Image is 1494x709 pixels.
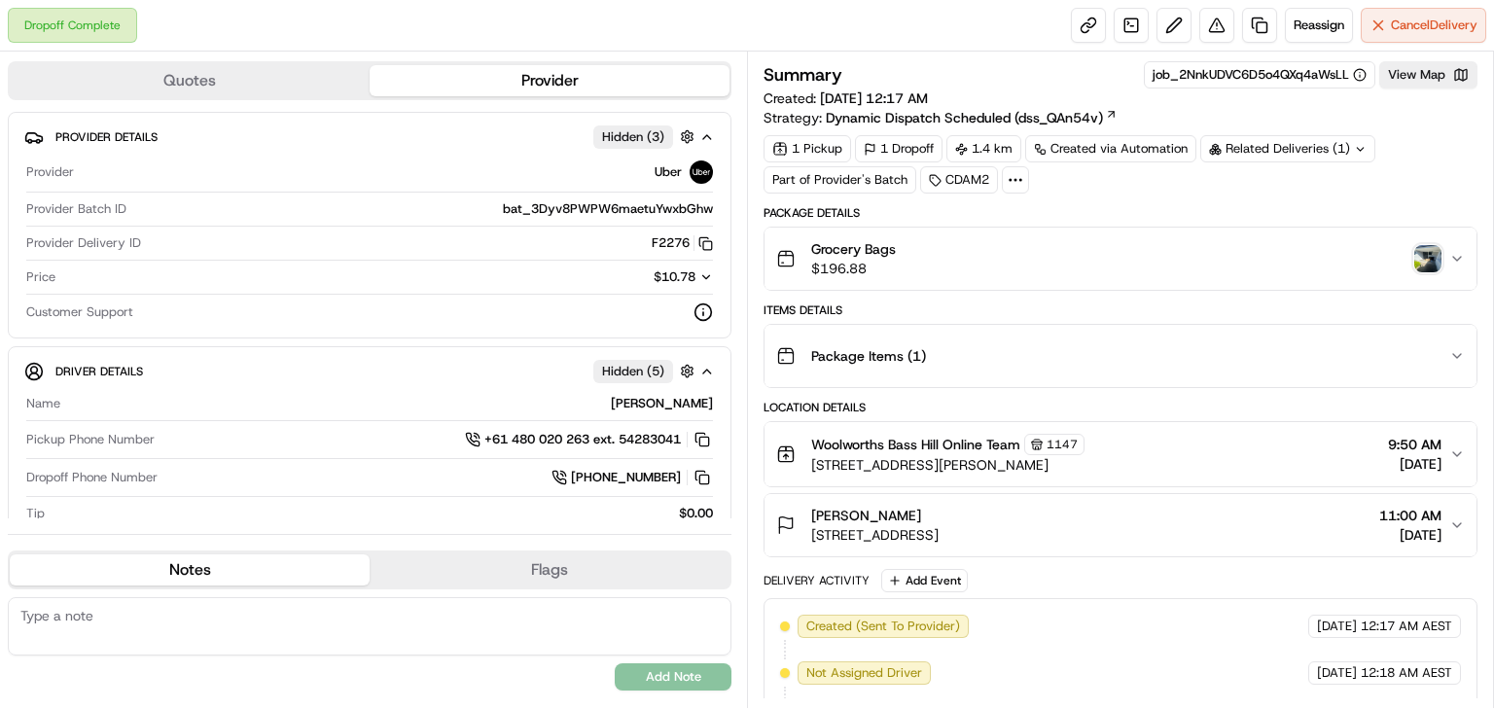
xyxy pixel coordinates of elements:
span: Provider Details [55,129,158,145]
span: 12:18 AM AEST [1361,664,1452,682]
div: CDAM2 [920,166,998,194]
span: bat_3Dyv8PWPW6maetuYwxbGhw [503,200,713,218]
img: uber-new-logo.jpeg [690,160,713,184]
a: Created via Automation [1025,135,1196,162]
span: [PERSON_NAME] [811,506,921,525]
span: Dynamic Dispatch Scheduled (dss_QAn54v) [826,108,1103,127]
button: Driver DetailsHidden (5) [24,355,715,387]
button: $10.78 [542,268,713,286]
button: Hidden (5) [593,359,699,383]
span: Hidden ( 5 ) [602,363,664,380]
span: [DATE] [1379,525,1441,545]
button: Add Event [881,569,968,592]
span: Grocery Bags [811,239,896,259]
span: Cancel Delivery [1391,17,1477,34]
span: [STREET_ADDRESS][PERSON_NAME] [811,455,1085,475]
span: +61 480 020 263 ext. 54283041 [484,431,681,448]
button: Notes [10,554,370,585]
span: Provider Delivery ID [26,234,141,252]
span: Provider [26,163,74,181]
button: Woolworths Bass Hill Online Team1147[STREET_ADDRESS][PERSON_NAME]9:50 AM[DATE] [765,422,1476,486]
span: $10.78 [654,268,695,285]
div: 1 Dropoff [855,135,943,162]
span: Uber [655,163,682,181]
span: Woolworths Bass Hill Online Team [811,435,1020,454]
button: Grocery Bags$196.88photo_proof_of_delivery image [765,228,1476,290]
span: Created: [764,89,928,108]
div: [PERSON_NAME] [68,395,713,412]
span: [PHONE_NUMBER] [571,469,681,486]
a: [PHONE_NUMBER] [551,467,713,488]
button: Reassign [1285,8,1353,43]
span: Hidden ( 3 ) [602,128,664,146]
img: photo_proof_of_delivery image [1414,245,1441,272]
button: Hidden (3) [593,124,699,149]
span: 12:17 AM AEST [1361,618,1452,635]
div: Items Details [764,302,1477,318]
div: Strategy: [764,108,1118,127]
span: Tip [26,505,45,522]
span: Pickup Phone Number [26,431,155,448]
span: [STREET_ADDRESS] [811,525,939,545]
span: Dropoff Phone Number [26,469,158,486]
button: CancelDelivery [1361,8,1486,43]
button: Provider [370,65,729,96]
span: 9:50 AM [1388,435,1441,454]
div: Location Details [764,400,1477,415]
a: +61 480 020 263 ext. 54283041 [465,429,713,450]
span: Name [26,395,60,412]
div: $0.00 [53,505,713,522]
div: Package Details [764,205,1477,221]
span: Price [26,268,55,286]
span: [DATE] [1388,454,1441,474]
h3: Summary [764,66,842,84]
span: 11:00 AM [1379,506,1441,525]
span: [DATE] 12:17 AM [820,89,928,107]
span: [DATE] [1317,618,1357,635]
button: Flags [370,554,729,585]
div: 1 Pickup [764,135,851,162]
a: Dynamic Dispatch Scheduled (dss_QAn54v) [826,108,1118,127]
span: Package Items ( 1 ) [811,346,926,366]
span: [DATE] [1317,664,1357,682]
span: Driver Details [55,364,143,379]
span: Reassign [1294,17,1344,34]
button: Quotes [10,65,370,96]
button: job_2NnkUDVC6D5o4QXq4aWsLL [1153,66,1367,84]
button: Provider DetailsHidden (3) [24,121,715,153]
span: $196.88 [811,259,896,278]
span: Not Assigned Driver [806,664,922,682]
div: Delivery Activity [764,573,870,588]
span: 1147 [1047,437,1078,452]
div: 1.4 km [946,135,1021,162]
button: Package Items (1) [765,325,1476,387]
span: Created (Sent To Provider) [806,618,960,635]
button: F2276 [652,234,713,252]
div: Related Deliveries (1) [1200,135,1375,162]
button: [PERSON_NAME][STREET_ADDRESS]11:00 AM[DATE] [765,494,1476,556]
button: View Map [1379,61,1477,89]
span: Provider Batch ID [26,200,126,218]
span: Customer Support [26,303,133,321]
